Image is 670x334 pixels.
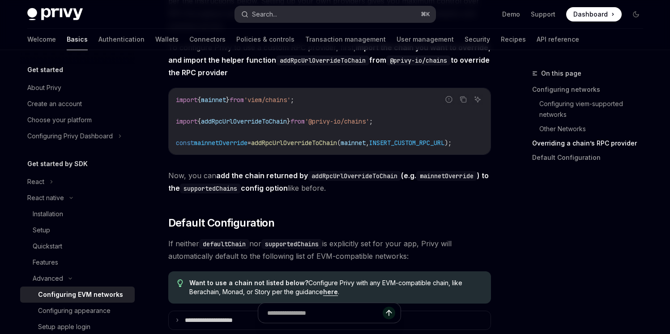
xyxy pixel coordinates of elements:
span: If neither nor is explicitly set for your app, Privy will automatically default to the following ... [168,237,491,262]
div: Setup apple login [38,321,90,332]
span: Default Configuration [168,216,274,230]
div: About Privy [27,82,61,93]
a: Transaction management [305,29,386,50]
a: Configuring viem-supported networks [539,97,650,122]
button: Copy the contents from the code block [457,94,469,105]
button: Toggle dark mode [629,7,643,21]
a: Configuring appearance [20,303,135,319]
span: mainnet [201,96,226,104]
span: 'viem/chains' [244,96,290,104]
a: Recipes [501,29,526,50]
button: Search...⌘K [235,6,435,22]
span: On this page [541,68,581,79]
span: To configure Privy to use a custom RPC provider, first, [168,41,491,79]
a: User management [397,29,454,50]
a: Choose your platform [20,112,135,128]
span: addRpcUrlOverrideToChain [201,117,287,125]
button: Send message [383,307,395,319]
a: Quickstart [20,238,135,254]
span: } [287,117,290,125]
div: Configuring appearance [38,305,111,316]
code: @privy-io/chains [386,56,451,65]
span: from [290,117,305,125]
a: Wallets [155,29,179,50]
code: supportedChains [180,184,241,193]
div: Choose your platform [27,115,92,125]
span: Now, you can like before. [168,169,491,194]
a: API reference [537,29,579,50]
span: import [176,117,197,125]
code: addRpcUrlOverrideToChain [308,171,401,181]
a: Other Networks [539,122,650,136]
div: React native [27,193,64,203]
a: Support [531,10,555,19]
div: Advanced [33,273,63,284]
div: Search... [252,9,277,20]
a: Welcome [27,29,56,50]
div: Features [33,257,58,268]
button: Report incorrect code [443,94,455,105]
div: Installation [33,209,63,219]
a: Security [465,29,490,50]
div: Setup [33,225,50,236]
a: Overriding a chain’s RPC provider [532,136,650,150]
code: supportedChains [261,239,322,249]
span: const [176,139,194,147]
span: from [230,96,244,104]
a: About Privy [20,80,135,96]
a: Authentication [98,29,145,50]
code: defaultChain [199,239,249,249]
a: Configuring networks [532,82,650,97]
span: import [176,96,197,104]
svg: Tip [177,279,184,287]
img: dark logo [27,8,83,21]
span: { [197,96,201,104]
a: here [323,288,338,296]
a: Policies & controls [236,29,294,50]
a: Create an account [20,96,135,112]
span: ); [444,139,452,147]
a: Demo [502,10,520,19]
a: Features [20,254,135,270]
a: Basics [67,29,88,50]
strong: import the chain you want to override, and import the helper function from to override the RPC pr... [168,43,491,77]
span: { [197,117,201,125]
h5: Get started by SDK [27,158,88,169]
span: ( [337,139,341,147]
span: ⌘ K [421,11,430,18]
strong: Want to use a chain not listed below? [189,279,308,287]
h5: Get started [27,64,63,75]
div: React [27,176,44,187]
button: Ask AI [472,94,483,105]
span: ; [369,117,373,125]
span: } [226,96,230,104]
span: mainnet [341,139,366,147]
span: ; [290,96,294,104]
span: INSERT_CUSTOM_RPC_URL [369,139,444,147]
a: Default Configuration [532,150,650,165]
a: Installation [20,206,135,222]
code: addRpcUrlOverrideToChain [276,56,369,65]
div: Quickstart [33,241,62,252]
span: Configure Privy with any EVM-compatible chain, like Berachain, Monad, or Story per the guidance . [189,278,482,296]
a: Configuring EVM networks [20,287,135,303]
span: '@privy-io/chains' [305,117,369,125]
div: Configuring Privy Dashboard [27,131,113,141]
strong: add the chain returned by (e.g. ) to the config option [168,171,489,193]
div: Create an account [27,98,82,109]
span: mainnetOverride [194,139,248,147]
a: Setup [20,222,135,238]
a: Connectors [189,29,226,50]
span: addRpcUrlOverrideToChain [251,139,337,147]
span: = [248,139,251,147]
span: Dashboard [573,10,608,19]
div: Configuring EVM networks [38,289,123,300]
a: Dashboard [566,7,622,21]
code: mainnetOverride [416,171,477,181]
span: , [366,139,369,147]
